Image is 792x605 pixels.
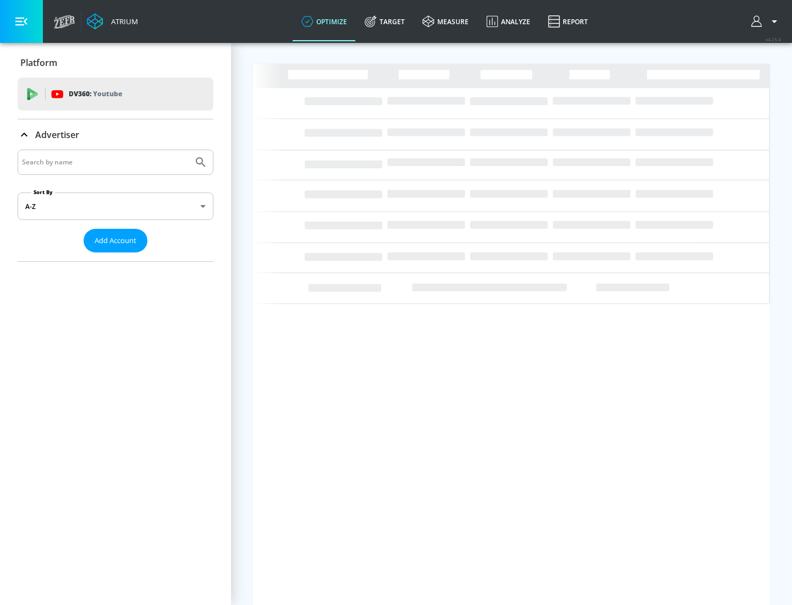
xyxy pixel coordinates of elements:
a: Analyze [477,2,539,41]
a: measure [414,2,477,41]
nav: list of Advertiser [18,252,213,261]
p: Platform [20,57,57,69]
div: DV360: Youtube [18,78,213,111]
div: A-Z [18,193,213,220]
p: Youtube [93,88,122,100]
label: Sort By [31,189,55,196]
a: Report [539,2,597,41]
span: Add Account [95,234,136,247]
a: Target [356,2,414,41]
div: Platform [18,47,213,78]
div: Advertiser [18,119,213,150]
input: Search by name [22,155,189,169]
div: Advertiser [18,150,213,261]
a: Atrium [87,13,138,30]
p: Advertiser [35,129,79,141]
button: Add Account [84,229,147,252]
p: DV360: [69,88,122,100]
span: v 4.25.4 [766,36,781,42]
div: Atrium [107,16,138,26]
a: optimize [293,2,356,41]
